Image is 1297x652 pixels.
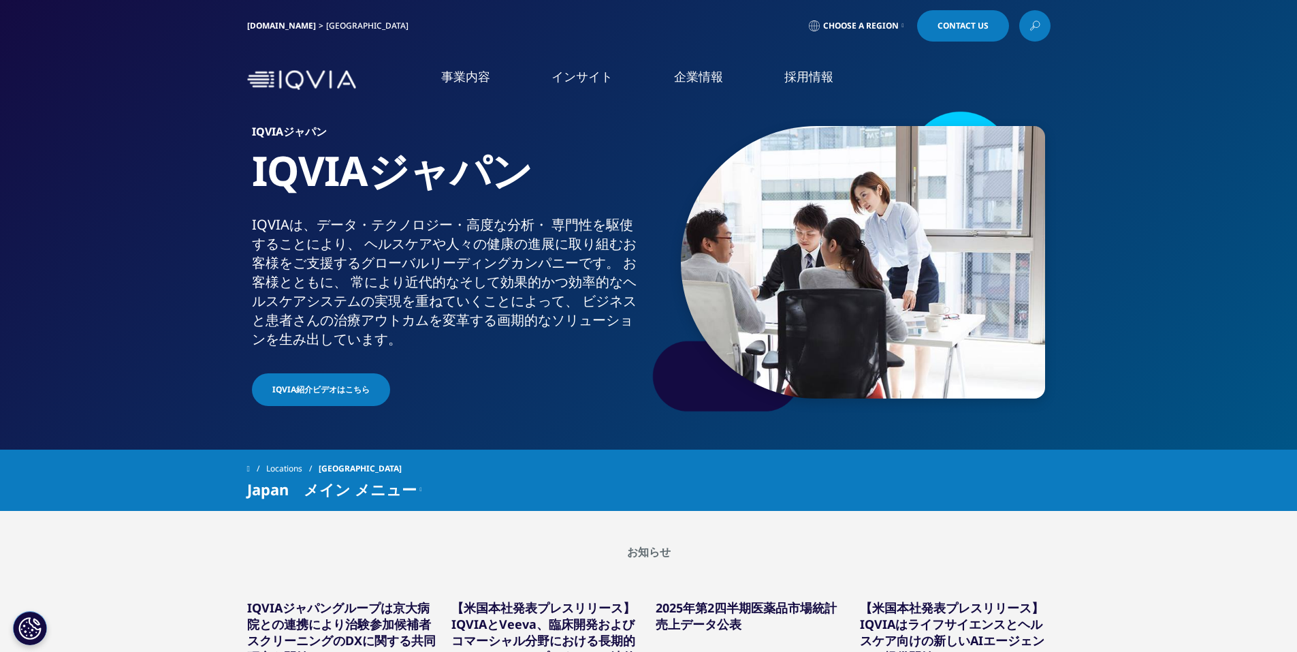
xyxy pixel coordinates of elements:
[266,456,319,481] a: Locations
[272,384,370,396] span: IQVIA紹介ビデオはこちら
[551,68,613,85] a: インサイト
[13,611,47,645] button: Cookie 設定
[247,545,1051,559] h2: お知らせ
[252,126,643,145] h6: IQVIAジャパン
[326,20,414,31] div: [GEOGRAPHIC_DATA]
[252,145,643,215] h1: IQVIAジャパン
[656,600,837,632] a: 2025年第2四半期医薬品市場統計売上データ公表
[938,22,989,30] span: Contact Us
[441,68,490,85] a: 事業内容
[247,481,417,497] span: Japan メイン メニュー
[252,373,390,406] a: IQVIA紹介ビデオはこちら
[681,126,1045,399] img: 873_asian-businesspeople-meeting-in-office.jpg
[784,68,833,85] a: 採用情報
[917,10,1009,42] a: Contact Us
[674,68,723,85] a: 企業情報
[319,456,402,481] span: [GEOGRAPHIC_DATA]
[252,215,643,349] div: IQVIAは、​データ・​テクノロジー・​高度な​分析・​ 専門性を​駆使する​ことに​より、​ ヘルスケアや​人々の​健康の​進展に​取り組む​お客様を​ご支援​する​グローバル​リーディング...
[362,48,1051,112] nav: Primary
[823,20,899,31] span: Choose a Region
[247,20,316,31] a: [DOMAIN_NAME]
